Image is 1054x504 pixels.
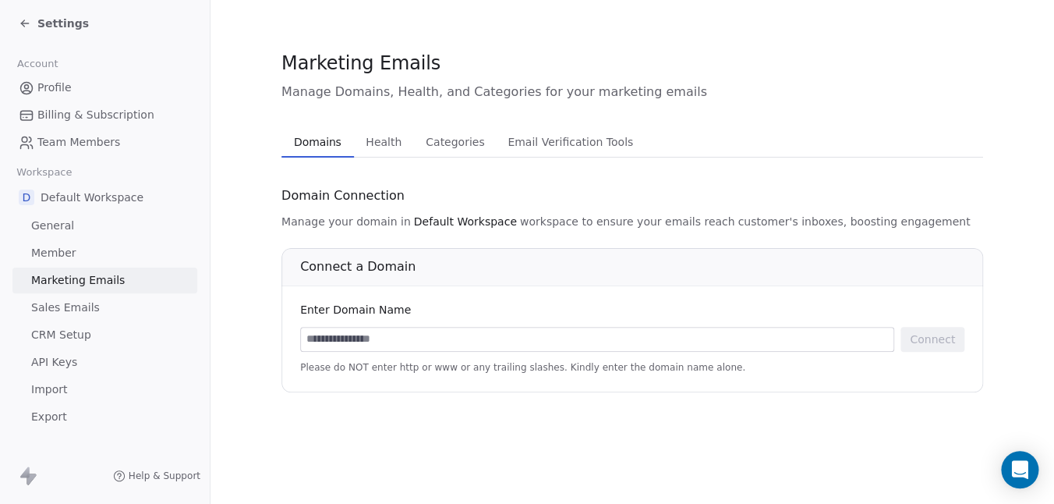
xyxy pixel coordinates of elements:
[37,107,154,123] span: Billing & Subscription
[31,382,67,398] span: Import
[12,130,197,155] a: Team Members
[41,190,143,205] span: Default Workspace
[12,404,197,430] a: Export
[37,134,120,151] span: Team Members
[31,327,91,343] span: CRM Setup
[12,213,197,239] a: General
[31,218,74,234] span: General
[281,51,440,75] span: Marketing Emails
[31,272,125,289] span: Marketing Emails
[12,268,197,293] a: Marketing Emails
[10,161,79,184] span: Workspace
[12,350,197,375] a: API Keys
[12,102,197,128] a: Billing & Subscription
[288,131,348,153] span: Domains
[520,214,735,229] span: workspace to ensure your emails reach
[31,354,77,371] span: API Keys
[19,16,89,31] a: Settings
[12,295,197,321] a: Sales Emails
[31,409,67,425] span: Export
[300,259,416,274] span: Connect a Domain
[12,322,197,348] a: CRM Setup
[37,16,89,31] span: Settings
[300,361,964,374] span: Please do NOT enter http or www or any trailing slashes. Kindly enter the domain name alone.
[281,214,411,229] span: Manage your domain in
[31,300,100,316] span: Sales Emails
[300,302,964,318] div: Enter Domain Name
[31,245,76,261] span: Member
[900,327,964,352] button: Connect
[281,186,405,205] span: Domain Connection
[1001,451,1038,488] div: Open Intercom Messenger
[113,470,200,482] a: Help & Support
[281,83,983,101] span: Manage Domains, Health, and Categories for your marketing emails
[37,80,72,96] span: Profile
[414,214,517,229] span: Default Workspace
[359,131,408,153] span: Health
[419,131,490,153] span: Categories
[12,75,197,101] a: Profile
[12,240,197,266] a: Member
[10,52,65,76] span: Account
[19,190,34,205] span: D
[12,377,197,403] a: Import
[501,131,639,153] span: Email Verification Tools
[129,470,200,482] span: Help & Support
[737,214,970,229] span: customer's inboxes, boosting engagement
